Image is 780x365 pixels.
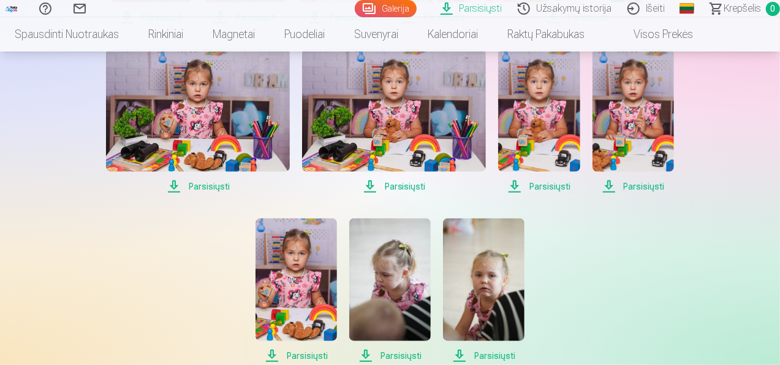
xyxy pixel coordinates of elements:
a: Suvenyrai [339,17,413,52]
a: Rinkiniai [134,17,198,52]
a: Puodeliai [270,17,339,52]
span: Parsisiųsti [349,348,431,363]
span: Parsisiųsti [443,348,524,363]
a: Parsisiųsti [498,49,580,194]
a: Parsisiųsti [593,49,674,194]
a: Magnetai [198,17,270,52]
a: Parsisiųsti [302,49,486,194]
span: Krepšelis [724,1,761,16]
a: Visos prekės [599,17,708,52]
a: Parsisiųsti [349,218,431,363]
span: Parsisiųsti [302,179,486,194]
span: Parsisiųsti [593,179,674,194]
img: /fa2 [5,5,18,12]
a: Raktų pakabukas [493,17,599,52]
a: Kalendoriai [413,17,493,52]
a: Parsisiųsti [106,49,290,194]
span: Parsisiųsti [106,179,290,194]
a: Parsisiųsti [256,218,337,363]
a: Parsisiųsti [443,218,524,363]
span: 0 [766,2,780,16]
span: Parsisiųsti [256,348,337,363]
span: Parsisiųsti [498,179,580,194]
